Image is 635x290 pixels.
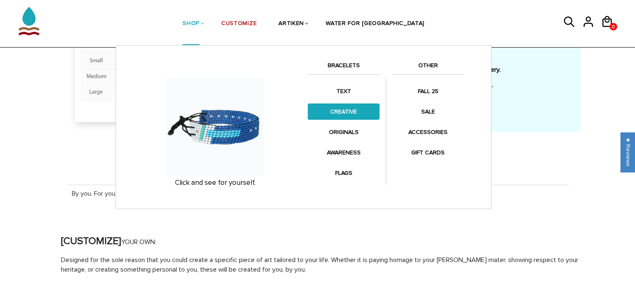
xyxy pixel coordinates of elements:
a: TEXT [308,83,379,99]
a: OTHER [392,61,464,75]
a: BRACELETS [308,61,379,75]
span: YOUR OWN: [121,238,156,246]
a: 0 [610,23,617,30]
a: AWARENESS [308,144,379,161]
a: CUSTOMIZE [221,3,257,45]
div: By you. For you. [67,184,569,202]
div: Click to open Judge.me floating reviews tab [621,132,635,172]
a: ORIGINALS [308,124,379,140]
p: Designed for the sole reason that you could create a specific piece of art tailored to your life.... [61,255,583,275]
a: GIFT CARDS [392,144,464,161]
a: CREATIVE [308,103,379,120]
a: ARTIKEN [278,3,304,45]
a: FLAGS [308,165,379,181]
strong: [CUSTOMIZE] [61,235,121,247]
p: Click and see for yourself. [131,179,299,187]
a: SALE [392,103,464,120]
a: WATER FOR [GEOGRAPHIC_DATA] [326,3,425,45]
a: ACCESSORIES [392,124,464,140]
a: SHOP [182,3,200,45]
a: FALL 25 [392,83,464,99]
span: 0 [610,22,617,32]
